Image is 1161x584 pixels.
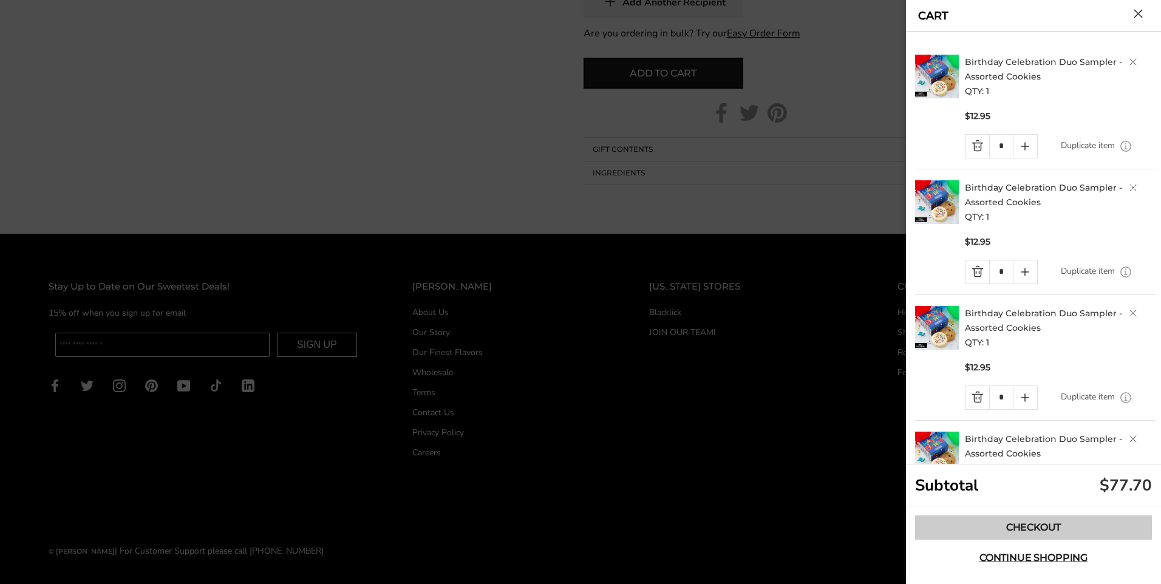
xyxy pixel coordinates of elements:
a: Birthday Celebration Duo Sampler - Assorted Cookies [965,182,1122,208]
img: C. Krueger's. image [915,432,959,475]
a: Quantity plus button [1013,260,1037,284]
a: Checkout [915,515,1152,540]
div: $77.70 [1100,475,1152,496]
a: Quantity minus button [965,386,989,409]
a: Quantity plus button [1013,386,1037,409]
a: Duplicate item [1061,139,1115,152]
a: Birthday Celebration Duo Sampler - Assorted Cookies [965,56,1122,82]
span: $12.95 [965,110,990,122]
span: $12.95 [965,236,990,248]
img: C. Krueger's. image [915,180,959,224]
a: Quantity plus button [1013,135,1037,158]
img: C. Krueger's. image [915,306,959,350]
a: Quantity minus button [965,260,989,284]
span: Continue shopping [979,553,1088,563]
a: Delete product [1129,184,1137,191]
span: $12.95 [965,362,990,373]
a: Birthday Celebration Duo Sampler - Assorted Cookies [965,308,1122,333]
div: Subtotal [906,464,1161,506]
input: Quantity Input [989,135,1013,158]
input: Quantity Input [989,386,1013,409]
h2: QTY: 1 [965,432,1156,475]
a: CART [918,10,948,21]
h2: QTY: 1 [965,180,1156,224]
h2: QTY: 1 [965,55,1156,98]
a: Duplicate item [1061,390,1115,404]
a: Duplicate item [1061,265,1115,278]
a: Delete product [1129,58,1137,66]
input: Quantity Input [989,260,1013,284]
a: Delete product [1129,435,1137,443]
button: Continue shopping [915,546,1152,570]
button: Close cart [1134,9,1143,18]
a: Delete product [1129,310,1137,317]
img: C. Krueger's. image [915,55,959,98]
h2: QTY: 1 [965,306,1156,350]
iframe: Sign Up via Text for Offers [10,538,126,574]
a: Quantity minus button [965,135,989,158]
a: Birthday Celebration Duo Sampler - Assorted Cookies [965,433,1122,459]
